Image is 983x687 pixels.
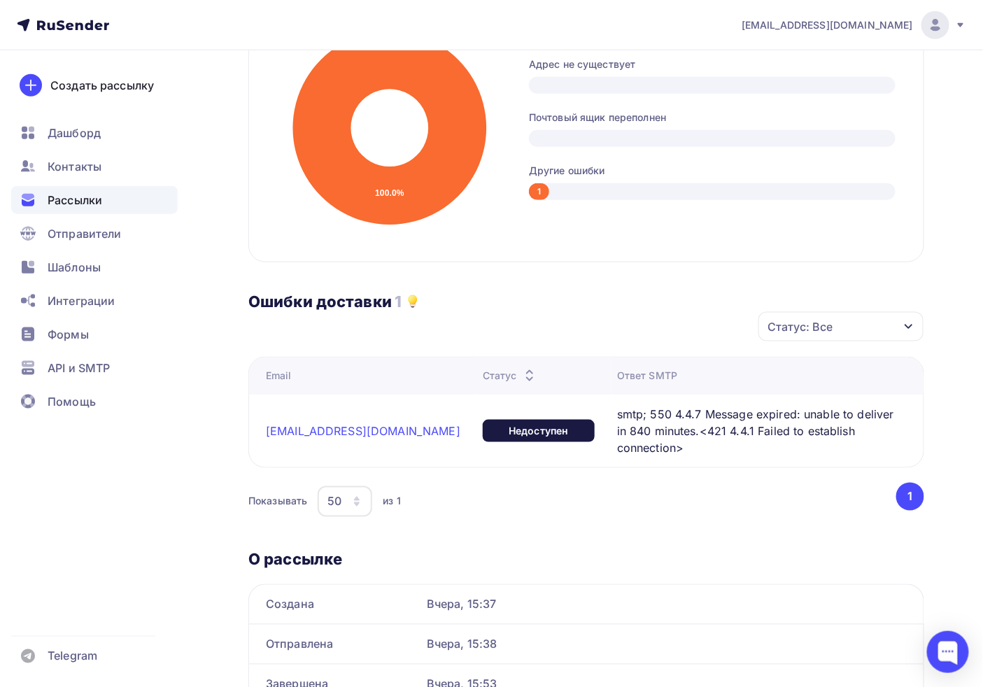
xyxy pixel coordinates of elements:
[248,495,307,509] div: Показывать
[383,495,401,509] div: из 1
[529,111,896,125] div: Почтовый ящик переполнен
[266,636,416,653] div: Отправлена
[48,259,101,276] span: Шаблоны
[529,164,896,178] div: Другие ошибки
[768,318,833,335] div: Статус: Все
[48,326,89,343] span: Формы
[11,153,178,180] a: Контакты
[48,393,96,410] span: Помощь
[483,369,538,383] div: Статус
[266,424,460,438] a: [EMAIL_ADDRESS][DOMAIN_NAME]
[48,158,101,175] span: Контакты
[427,596,907,613] div: Вчера, 15:37
[894,483,925,511] ul: Pagination
[248,550,924,569] h3: О рассылке
[529,57,896,71] div: Адрес не существует
[427,636,907,653] div: Вчера, 15:38
[742,11,966,39] a: [EMAIL_ADDRESS][DOMAIN_NAME]
[742,18,913,32] span: [EMAIL_ADDRESS][DOMAIN_NAME]
[48,192,102,208] span: Рассылки
[327,493,341,510] div: 50
[617,369,677,383] div: Ответ SMTP
[48,292,115,309] span: Интеграции
[248,292,392,311] h3: Ошибки доставки
[483,420,595,442] div: Недоступен
[48,225,122,242] span: Отправители
[50,77,154,94] div: Создать рассылку
[529,183,549,200] div: 1
[317,486,373,518] button: 50
[11,320,178,348] a: Формы
[11,119,178,147] a: Дашборд
[11,253,178,281] a: Шаблоны
[395,292,402,311] h3: 1
[11,220,178,248] a: Отправители
[617,406,896,456] span: smtp; 550 4.4.7 Message expired: unable to deliver in 840 minutes.<421 4.4.1 Failed to establish ...
[48,360,110,376] span: API и SMTP
[266,369,292,383] div: Email
[266,596,416,613] div: Создана
[48,125,101,141] span: Дашборд
[48,648,97,665] span: Telegram
[896,483,924,511] button: Go to page 1
[758,311,924,342] button: Статус: Все
[11,186,178,214] a: Рассылки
